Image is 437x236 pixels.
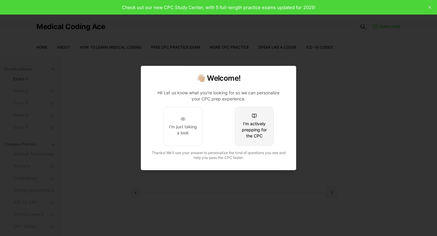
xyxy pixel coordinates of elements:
div: I'm actively prepping for the CPC [240,121,269,139]
p: Hi! Let us know what you're looking for so we can personalize your CPC prep experience. [153,90,284,102]
h2: 👋🏼 Welcome! [148,73,289,83]
div: I'm just taking a look [169,124,197,136]
button: I'm actively prepping for the CPC [235,107,274,146]
span: Thanks! We'll use your answer to personalize the kind of questions you see and help you pass the ... [152,150,286,160]
button: I'm just taking a look [164,107,202,146]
